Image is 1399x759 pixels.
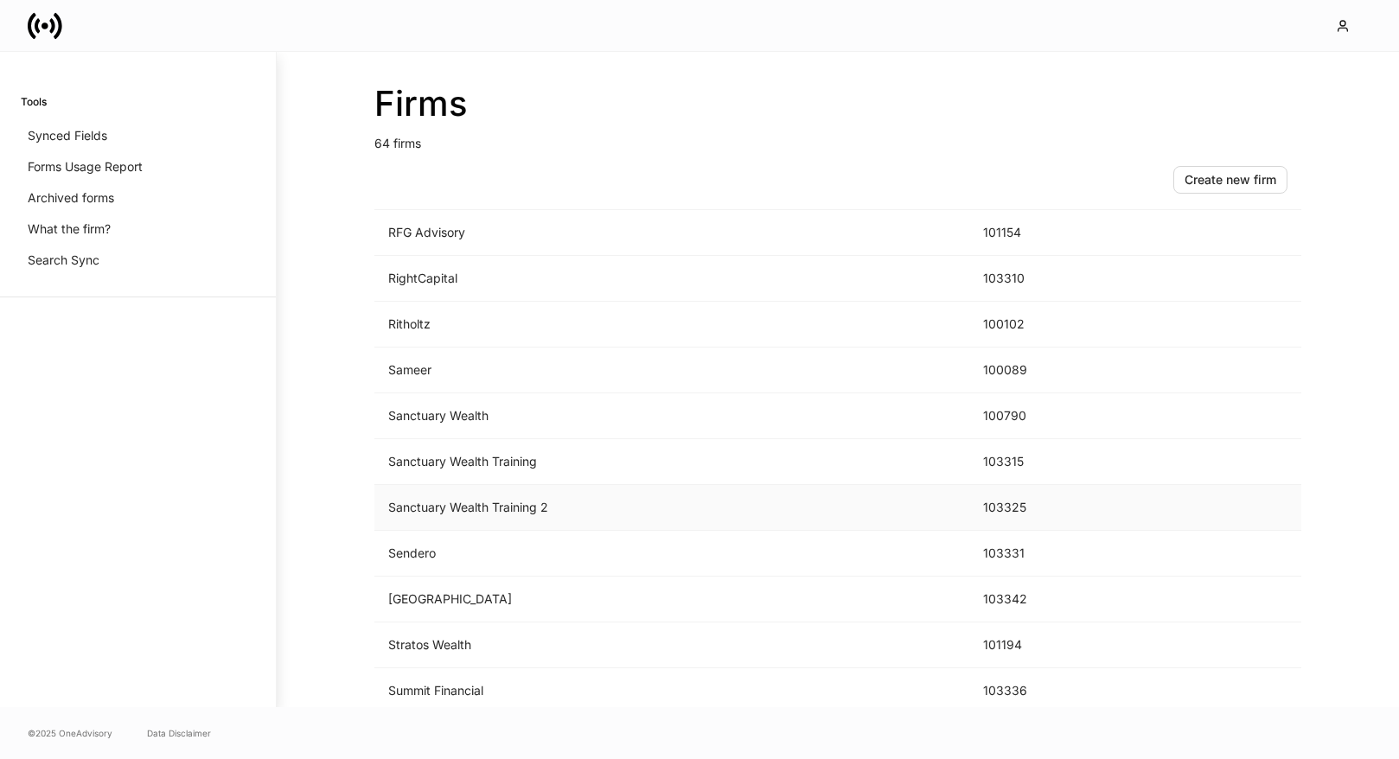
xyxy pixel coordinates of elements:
[969,393,1101,439] td: 100790
[969,302,1101,348] td: 100102
[147,726,211,740] a: Data Disclaimer
[969,439,1101,485] td: 103315
[21,245,255,276] a: Search Sync
[374,485,969,531] td: Sanctuary Wealth Training 2
[969,348,1101,393] td: 100089
[374,393,969,439] td: Sanctuary Wealth
[969,622,1101,668] td: 101194
[28,220,111,238] p: What the firm?
[969,668,1101,714] td: 103336
[21,151,255,182] a: Forms Usage Report
[969,256,1101,302] td: 103310
[374,302,969,348] td: Ritholtz
[969,210,1101,256] td: 101154
[374,348,969,393] td: Sameer
[374,577,969,622] td: [GEOGRAPHIC_DATA]
[969,577,1101,622] td: 103342
[1173,166,1287,194] button: Create new firm
[28,726,112,740] span: © 2025 OneAdvisory
[969,485,1101,531] td: 103325
[374,83,1301,124] h2: Firms
[374,210,969,256] td: RFG Advisory
[28,252,99,269] p: Search Sync
[21,182,255,214] a: Archived forms
[28,158,143,175] p: Forms Usage Report
[374,622,969,668] td: Stratos Wealth
[21,214,255,245] a: What the firm?
[374,124,1301,152] p: 64 firms
[969,531,1101,577] td: 103331
[28,127,107,144] p: Synced Fields
[374,531,969,577] td: Sendero
[1185,171,1276,188] div: Create new firm
[28,189,114,207] p: Archived forms
[21,120,255,151] a: Synced Fields
[374,439,969,485] td: Sanctuary Wealth Training
[374,668,969,714] td: Summit Financial
[21,93,47,110] h6: Tools
[374,256,969,302] td: RightCapital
